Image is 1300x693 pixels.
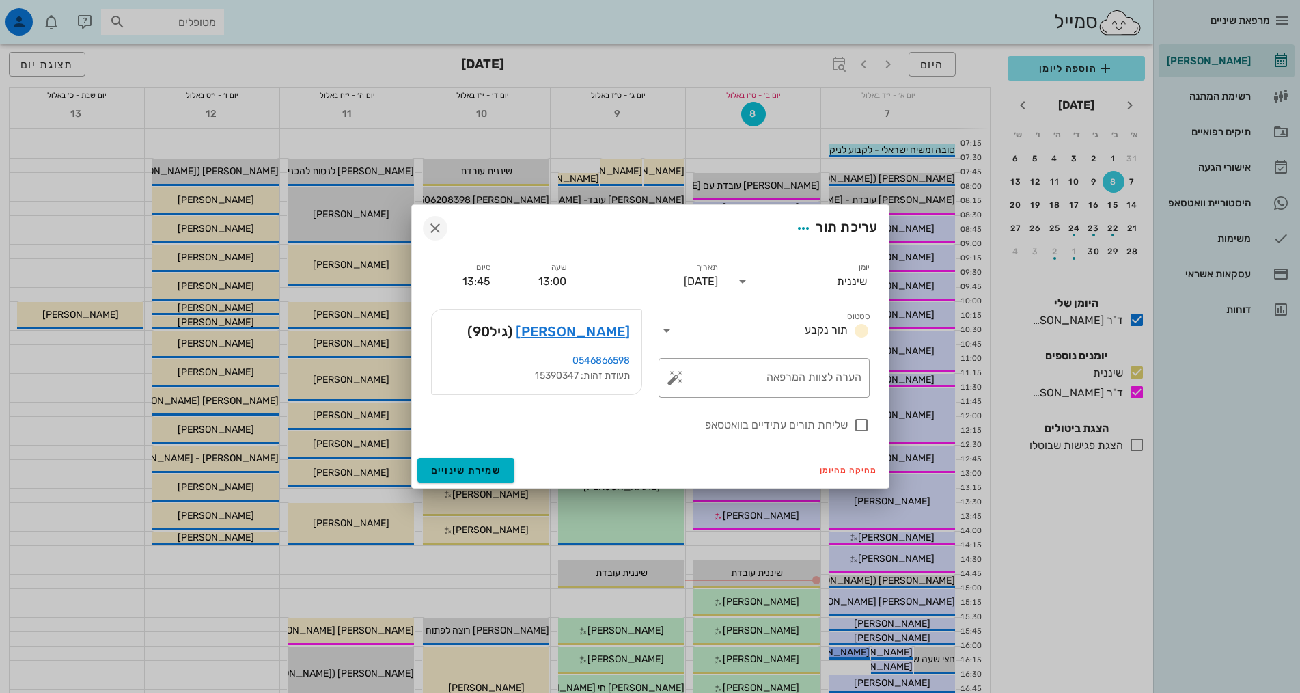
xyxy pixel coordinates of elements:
[837,275,867,288] div: שיננית
[805,323,848,336] span: תור נקבע
[847,312,870,322] label: סטטוס
[858,262,870,273] label: יומן
[572,355,631,366] a: 0546866598
[516,321,630,342] a: [PERSON_NAME]
[443,368,631,383] div: תעודת זהות: 15390347
[431,465,501,476] span: שמירת שינויים
[820,465,878,475] span: מחיקה מהיומן
[696,262,718,273] label: תאריך
[476,262,490,273] label: סיום
[814,461,883,480] button: מחיקה מהיומן
[431,418,848,432] label: שליחת תורים עתידיים בוואטסאפ
[473,323,490,340] span: 90
[467,321,512,342] span: (גיל )
[551,262,566,273] label: שעה
[659,320,870,342] div: סטטוסתור נקבע
[791,216,877,241] div: עריכת תור
[734,271,870,293] div: יומןשיננית
[417,458,515,483] button: שמירת שינויים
